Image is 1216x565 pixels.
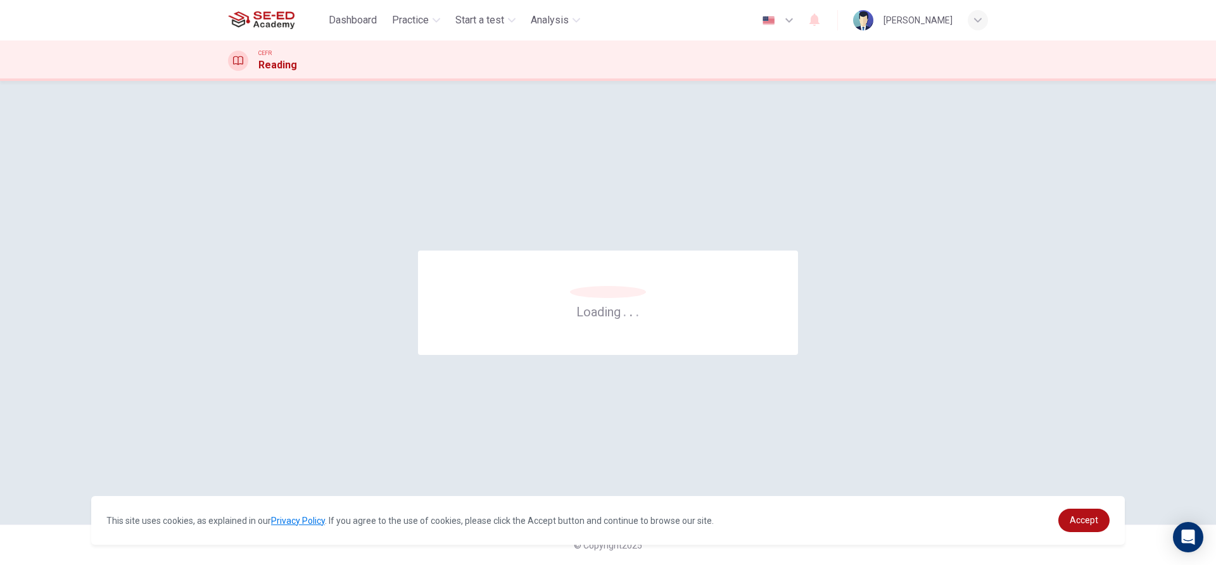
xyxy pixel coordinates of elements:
button: Analysis [526,9,585,32]
button: Dashboard [324,9,382,32]
span: This site uses cookies, as explained in our . If you agree to the use of cookies, please click th... [106,516,714,526]
img: en [761,16,776,25]
div: cookieconsent [91,496,1125,545]
h1: Reading [258,58,297,73]
h6: . [629,300,633,321]
span: Dashboard [329,13,377,28]
span: Accept [1070,515,1098,525]
div: Open Intercom Messenger [1173,522,1203,552]
span: © Copyright 2025 [574,540,642,550]
h6: . [623,300,627,321]
a: SE-ED Academy logo [228,8,324,33]
span: Analysis [531,13,569,28]
h6: . [635,300,640,321]
button: Start a test [450,9,521,32]
span: CEFR [258,49,272,58]
span: Practice [392,13,429,28]
img: SE-ED Academy logo [228,8,294,33]
a: Privacy Policy [271,516,325,526]
h6: Loading [576,303,640,320]
span: Start a test [455,13,504,28]
div: [PERSON_NAME] [883,13,953,28]
img: Profile picture [853,10,873,30]
button: Practice [387,9,445,32]
a: dismiss cookie message [1058,509,1110,532]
